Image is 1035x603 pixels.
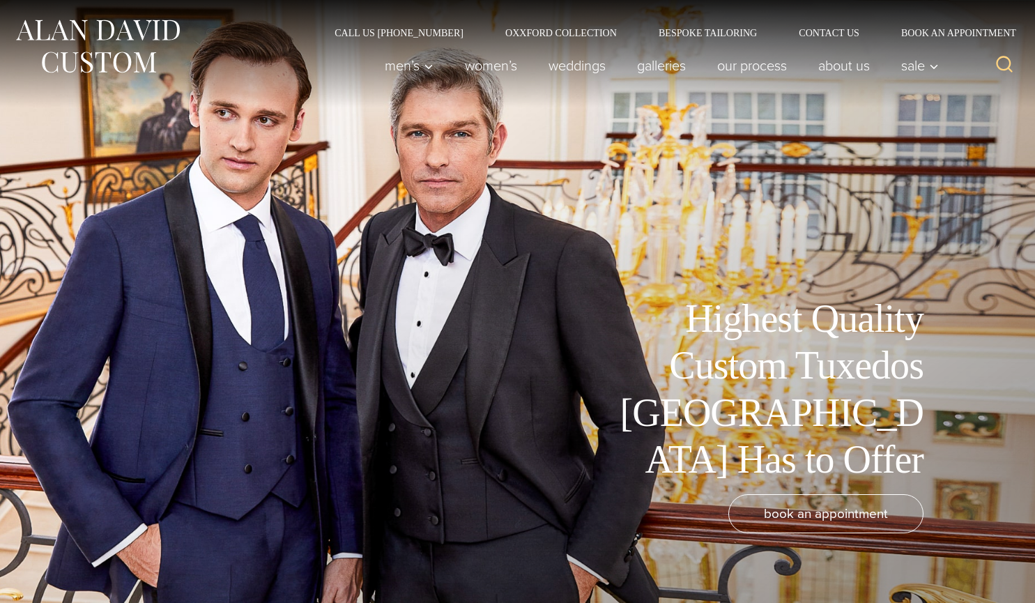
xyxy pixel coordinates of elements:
span: Sale [901,59,939,72]
span: book an appointment [764,503,888,524]
a: About Us [803,52,886,79]
a: Women’s [450,52,533,79]
nav: Secondary Navigation [314,28,1021,38]
a: Oxxford Collection [484,28,638,38]
a: Book an Appointment [880,28,1021,38]
h1: Highest Quality Custom Tuxedos [GEOGRAPHIC_DATA] Has to Offer [610,296,923,483]
span: Men’s [385,59,434,72]
a: Galleries [622,52,702,79]
a: weddings [533,52,622,79]
a: Bespoke Tailoring [638,28,778,38]
a: Our Process [702,52,803,79]
a: Call Us [PHONE_NUMBER] [314,28,484,38]
img: Alan David Custom [14,15,181,77]
button: View Search Form [988,49,1021,82]
nav: Primary Navigation [369,52,946,79]
a: Contact Us [778,28,880,38]
a: book an appointment [728,494,923,533]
